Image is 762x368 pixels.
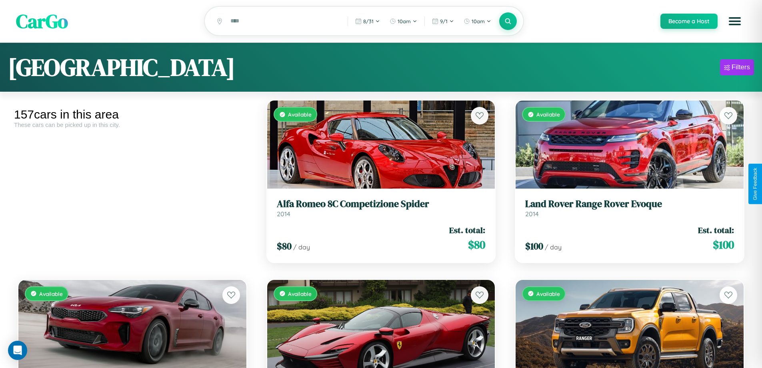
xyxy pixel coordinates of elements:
[16,8,68,34] span: CarGo
[732,63,750,71] div: Filters
[724,10,746,32] button: Open menu
[14,121,251,128] div: These cars can be picked up in this city.
[386,15,421,28] button: 10am
[660,14,718,29] button: Become a Host
[525,198,734,210] h3: Land Rover Range Rover Evoque
[288,111,312,118] span: Available
[8,51,235,84] h1: [GEOGRAPHIC_DATA]
[460,15,495,28] button: 10am
[536,111,560,118] span: Available
[39,290,63,297] span: Available
[293,243,310,251] span: / day
[752,168,758,200] div: Give Feedback
[440,18,448,24] span: 9 / 1
[525,239,543,253] span: $ 100
[525,210,539,218] span: 2014
[363,18,374,24] span: 8 / 31
[8,341,27,360] div: Open Intercom Messenger
[277,239,292,253] span: $ 80
[277,198,486,218] a: Alfa Romeo 8C Competizione Spider2014
[536,290,560,297] span: Available
[288,290,312,297] span: Available
[468,237,485,253] span: $ 80
[472,18,485,24] span: 10am
[277,198,486,210] h3: Alfa Romeo 8C Competizione Spider
[351,15,384,28] button: 8/31
[720,59,754,75] button: Filters
[525,198,734,218] a: Land Rover Range Rover Evoque2014
[713,237,734,253] span: $ 100
[14,108,251,121] div: 157 cars in this area
[428,15,458,28] button: 9/1
[277,210,290,218] span: 2014
[698,224,734,236] span: Est. total:
[545,243,562,251] span: / day
[398,18,411,24] span: 10am
[449,224,485,236] span: Est. total:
